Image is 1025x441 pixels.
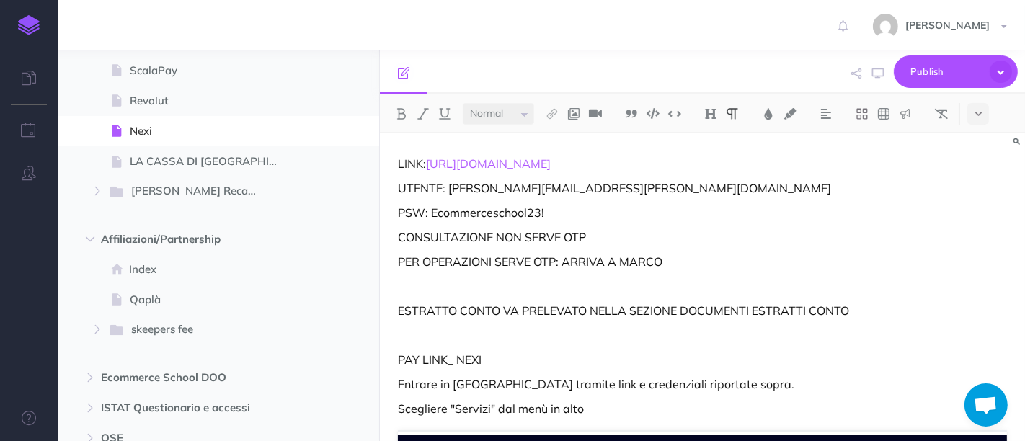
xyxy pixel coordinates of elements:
img: Headings dropdown button [704,108,717,120]
p: PAY LINK_ NEXI [398,351,1007,368]
p: Entrare in [GEOGRAPHIC_DATA] tramite link e credenziali riportate sopra. [398,375,1007,393]
img: Code block button [647,108,660,119]
img: 773ddf364f97774a49de44848d81cdba.jpg [873,14,898,39]
span: Ecommerce School DOO [101,369,275,386]
button: Publish [894,55,1018,88]
img: Alignment dropdown menu button [820,108,833,120]
span: skeepers fee [131,321,271,339]
span: ISTAT Questionario e accessi [101,399,275,416]
img: Italic button [417,108,430,120]
img: Inline code button [668,108,681,119]
p: Scegliere "Servizi" dal menù in alto [398,400,1007,417]
p: LINK: [398,155,1007,172]
img: Create table button [877,108,890,120]
img: Link button [546,108,559,120]
span: Nexi [130,122,293,140]
img: Add video button [589,108,602,120]
span: Revolut [130,92,293,110]
img: Blockquote button [625,108,638,120]
img: Callout dropdown menu button [899,108,912,120]
img: Underline button [438,108,451,120]
img: Paragraph button [726,108,739,120]
a: Aprire la chat [964,383,1008,427]
a: [URL][DOMAIN_NAME] [426,156,551,171]
span: LA CASSA DI [GEOGRAPHIC_DATA] [130,153,293,170]
img: Text color button [762,108,775,120]
img: logo-mark.svg [18,15,40,35]
p: PSW: Ecommerceschool23! [398,204,1007,221]
span: Affiliazioni/Partnership [101,231,275,248]
p: UTENTE: [PERSON_NAME][EMAIL_ADDRESS][PERSON_NAME][DOMAIN_NAME] [398,179,1007,197]
span: Publish [910,61,982,83]
img: Bold button [395,108,408,120]
p: ESTRATTO CONTO VA PRELEVATO NELLA SEZIONE DOCUMENTI ESTRATTI CONTO [398,302,1007,319]
img: Add image button [567,108,580,120]
span: [PERSON_NAME] [898,19,997,32]
img: Clear styles button [935,108,948,120]
span: Qaplà [130,291,293,308]
span: [PERSON_NAME] Recapiti [131,182,271,201]
span: ScalaPay [130,62,293,79]
img: Text background color button [784,108,797,120]
p: CONSULTAZIONE NON SERVE OTP [398,228,1007,246]
p: PER OPERAZIONI SERVE OTP: ARRIVA A MARCO [398,253,1007,270]
span: Index [129,261,293,278]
